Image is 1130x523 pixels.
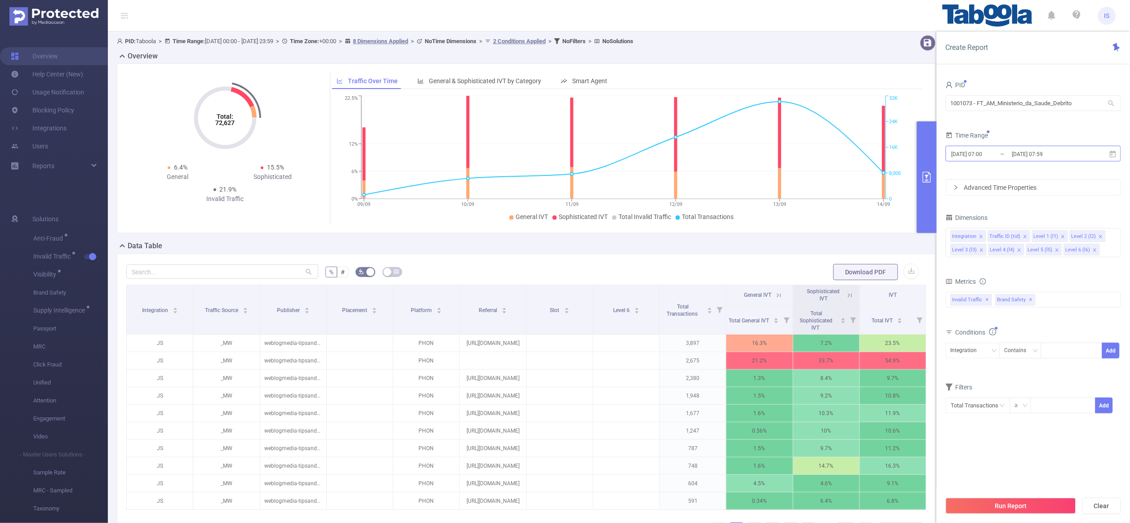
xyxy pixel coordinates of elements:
i: icon: caret-up [898,317,903,319]
tspan: 22.5% [345,96,358,102]
tspan: 14/09 [877,201,890,207]
i: icon: line-chart [337,78,343,84]
p: 4.5% [726,475,792,492]
span: Total Transactions [682,213,734,220]
p: weblogmedia-tipsandtrickst [260,440,326,457]
h2: Data Table [128,241,162,251]
p: _MW [193,387,259,404]
p: weblogmedia-tipsandtrickst [260,475,326,492]
p: 748 [660,457,726,474]
p: JS [127,457,193,474]
span: Sample Rate [33,464,108,482]
p: 3,897 [660,335,726,352]
p: [URL][DOMAIN_NAME] [460,387,526,404]
span: Conditions [956,329,997,336]
p: _MW [193,492,259,510]
p: PHON [393,475,459,492]
i: icon: caret-up [372,306,377,309]
i: icon: caret-up [304,306,309,309]
div: Sort [243,306,248,312]
p: JS [127,335,193,352]
span: Total General IVT [729,317,770,324]
div: Traffic ID (tid) [990,231,1021,242]
span: Time Range [946,132,988,139]
i: icon: caret-up [436,306,441,309]
i: icon: caret-up [173,306,178,309]
span: General & Sophisticated IVT by Category [429,77,541,85]
i: icon: caret-up [841,317,845,319]
p: weblogmedia-tipsandtrickst [260,387,326,404]
p: _MW [193,440,259,457]
div: Sort [372,306,377,312]
span: ✕ [1029,295,1033,305]
span: IS [1104,7,1110,25]
b: No Filters [562,38,586,45]
span: Invalid Traffic [951,294,992,306]
p: 1,677 [660,405,726,422]
i: icon: close [1017,248,1022,253]
a: Usage Notification [11,83,84,101]
p: PHON [393,335,459,352]
p: PHON [393,405,459,422]
span: Total IVT [872,317,894,324]
span: Sophisticated IVT [559,213,608,220]
li: Traffic ID (tid) [988,230,1030,242]
span: Attention [33,392,108,410]
p: 21.2% [726,352,792,369]
i: icon: caret-down [841,320,845,322]
p: PHON [393,440,459,457]
p: 1.6% [726,405,792,422]
p: 787 [660,440,726,457]
p: weblogmedia-tipsandtrickst [260,405,326,422]
p: 2,675 [660,352,726,369]
button: Add [1095,398,1113,413]
p: 1,948 [660,387,726,404]
p: 1,247 [660,422,726,439]
i: icon: caret-down [436,310,441,313]
i: icon: caret-down [304,310,309,313]
div: Level 4 (l4) [990,244,1015,256]
tspan: 13/09 [773,201,786,207]
div: Sort [707,306,712,312]
span: Brand Safety [996,294,1036,306]
p: JS [127,352,193,369]
span: Integration [142,307,169,313]
span: Total Invalid Traffic [618,213,671,220]
i: icon: caret-up [774,317,779,319]
span: General IVT [516,213,548,220]
p: weblogmedia-tipsandtrickst [260,422,326,439]
b: PID: [125,38,136,45]
span: > [546,38,554,45]
p: PHON [393,422,459,439]
p: JS [127,405,193,422]
i: icon: close [1023,234,1028,240]
div: Sort [436,306,442,312]
span: Metrics [946,278,976,285]
div: Level 1 (l1) [1034,231,1059,242]
span: Brand Safety [33,284,108,302]
p: 0.34% [726,492,792,510]
p: 6.4% [793,492,859,510]
i: icon: close [1099,234,1103,240]
div: ≥ [1015,398,1024,413]
p: [URL][DOMAIN_NAME] [460,335,526,352]
div: Level 5 (l5) [1028,244,1053,256]
span: Total Transactions [667,304,699,317]
tspan: 0 [890,196,892,202]
i: icon: down [992,348,997,354]
span: PID [946,81,965,89]
i: icon: caret-down [372,310,377,313]
span: Taboola [DATE] 00:00 - [DATE] 23:59 +00:00 [117,38,633,45]
p: [URL][DOMAIN_NAME] [460,457,526,474]
i: Filter menu [913,305,926,334]
span: Invalid Traffic [33,253,74,259]
p: 9.7% [793,440,859,457]
li: Level 6 (l6) [1064,244,1100,255]
p: _MW [193,405,259,422]
span: MRC [33,338,108,356]
i: icon: table [394,269,399,274]
span: Visibility [33,271,59,277]
div: Level 2 (l2) [1072,231,1096,242]
p: 0.56% [726,422,792,439]
tspan: 11/09 [565,201,578,207]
